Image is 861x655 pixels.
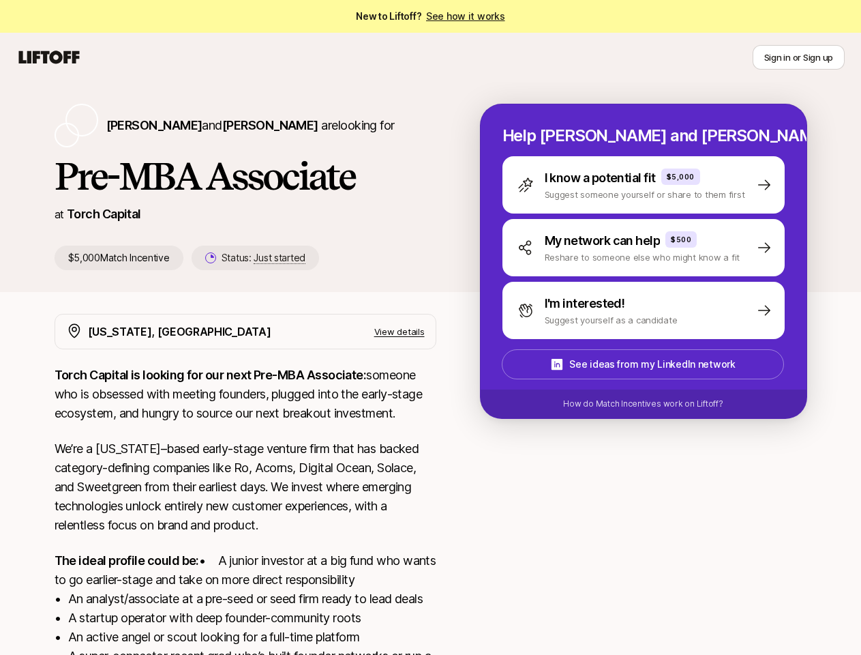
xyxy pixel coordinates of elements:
p: Help [PERSON_NAME] and [PERSON_NAME] hire [502,126,785,145]
span: Just started [254,252,305,264]
p: $500 [671,234,691,245]
p: someone who is obsessed with meeting founders, plugged into the early-stage ecosystem, and hungry... [55,366,436,423]
span: [PERSON_NAME] [222,118,318,132]
a: Torch Capital [67,207,141,221]
p: are looking for [106,116,395,135]
p: View details [374,325,425,338]
a: See how it works [426,10,505,22]
p: How do Match Incentives work on Liftoff? [563,398,723,410]
p: $5,000 [667,171,695,182]
p: [US_STATE], [GEOGRAPHIC_DATA] [88,323,271,340]
button: See ideas from my LinkedIn network [502,349,784,379]
p: See ideas from my LinkedIn network [569,356,735,373]
p: Suggest someone yourself or share to them first [545,188,745,201]
p: I'm interested! [545,294,625,313]
button: Sign in or Sign up [753,45,845,70]
span: and [202,118,318,132]
span: New to Liftoff? [356,8,504,25]
strong: Torch Capital is looking for our next Pre-MBA Associate: [55,368,367,382]
p: My network can help [545,231,661,250]
p: We’re a [US_STATE]–based early-stage venture firm that has backed category-defining companies lik... [55,439,436,535]
span: [PERSON_NAME] [106,118,202,132]
h1: Pre-MBA Associate [55,156,436,196]
p: Status: [222,250,305,266]
strong: The ideal profile could be: [55,553,199,568]
p: at [55,205,64,223]
p: $5,000 Match Incentive [55,246,183,270]
p: Reshare to someone else who might know a fit [545,250,740,264]
p: I know a potential fit [545,169,656,188]
p: Suggest yourself as a candidate [545,313,678,327]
